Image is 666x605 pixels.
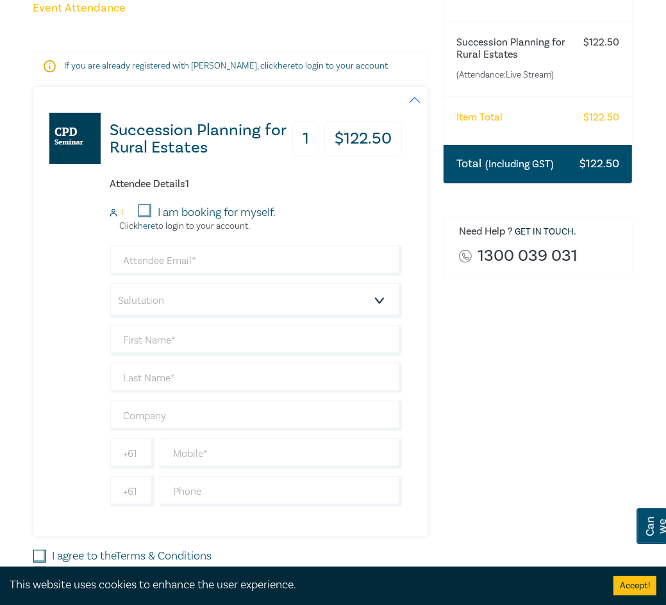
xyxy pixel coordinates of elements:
[121,208,124,217] small: 1
[583,112,619,124] h6: $ 122.50
[158,204,276,221] label: I am booking for myself.
[515,226,574,238] a: Get in touch
[160,438,403,469] input: Mobile*
[33,1,428,16] h5: Event Attendance
[53,565,185,581] label: I agree to the
[110,363,403,394] input: Last Name*
[117,565,185,580] a: Privacy Policy
[292,122,319,157] h3: 1
[583,37,619,49] h6: $ 122.50
[456,37,568,61] h6: Succession Planning for Rural Estates
[110,476,154,507] input: +61
[459,226,622,238] h6: Need Help ? .
[160,476,403,507] input: Phone
[613,576,656,595] button: Accept cookies
[579,156,619,172] h3: $ 122.50
[53,548,212,565] label: I agree to the
[278,60,296,72] a: here
[485,158,554,170] small: (Including GST)
[110,178,403,190] h6: Attendee Details 1
[110,438,154,469] input: +61
[65,60,397,72] p: If you are already registered with [PERSON_NAME], click to login to your account
[478,247,578,265] a: 1300 039 031
[110,221,251,231] p: Click to login to your account.
[110,122,287,156] h3: Succession Planning for Rural Estates
[324,122,402,157] h3: $ 122.50
[116,549,212,563] a: Terms & Conditions
[110,401,403,431] input: Company
[110,245,403,276] input: Attendee Email*
[456,156,554,172] h3: Total
[138,220,156,232] a: here
[49,113,101,164] img: Succession Planning for Rural Estates
[456,112,503,124] h6: Item Total
[10,577,594,593] div: This website uses cookies to enhance the user experience.
[110,325,403,356] input: First Name*
[456,69,568,81] small: (Attendance: Live Stream )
